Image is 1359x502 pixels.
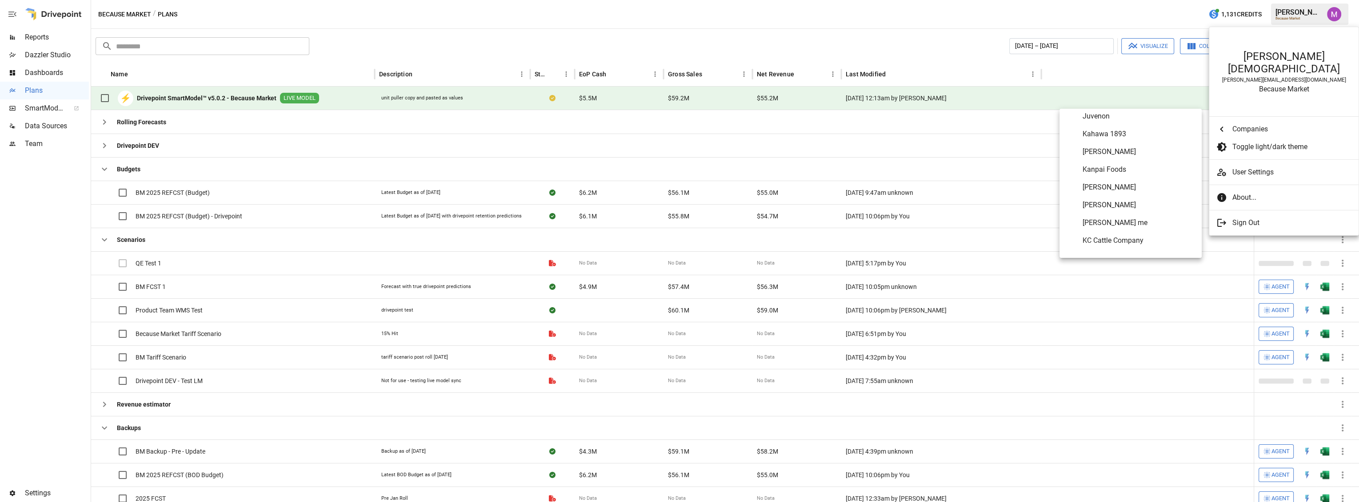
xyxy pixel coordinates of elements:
[1083,235,1195,246] span: KC Cattle Company
[1218,77,1350,83] div: [PERSON_NAME][EMAIL_ADDRESS][DOMAIN_NAME]
[1083,217,1195,228] span: [PERSON_NAME] me
[1083,129,1195,139] span: Kahawa 1893
[1232,217,1344,228] span: Sign Out
[1083,200,1195,210] span: [PERSON_NAME]
[1232,167,1351,178] span: User Settings
[1083,182,1195,193] span: [PERSON_NAME]
[1083,146,1195,157] span: [PERSON_NAME]
[1232,142,1344,152] span: Toggle light/dark theme
[1083,111,1195,122] span: Juvenon
[1218,50,1350,75] div: [PERSON_NAME][DEMOGRAPHIC_DATA]
[1232,192,1344,203] span: About...
[1083,253,1195,264] span: Kegg
[1083,164,1195,175] span: Kanpai Foods
[1232,124,1344,134] span: Companies
[1218,85,1350,93] div: Because Market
